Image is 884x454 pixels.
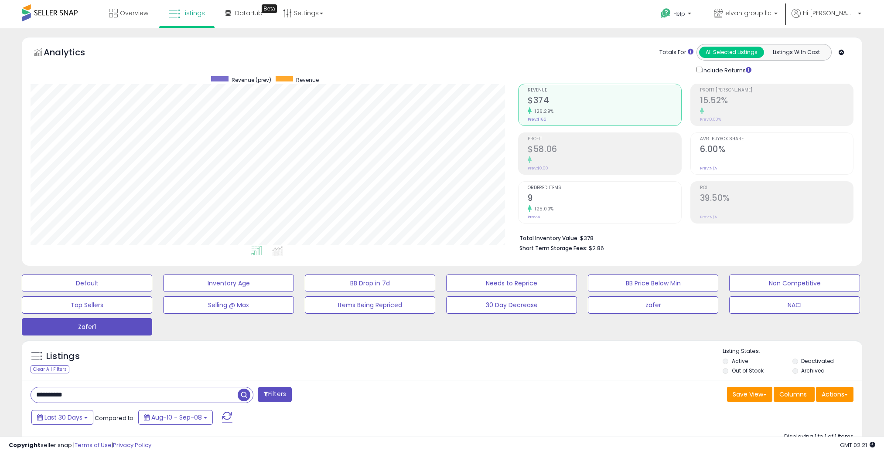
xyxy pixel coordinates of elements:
a: Help [654,1,700,28]
span: Profit [PERSON_NAME] [700,88,853,93]
label: Active [732,357,748,365]
button: Columns [774,387,815,402]
h2: $374 [528,95,681,107]
button: Inventory Age [163,274,294,292]
label: Archived [801,367,825,374]
span: DataHub [235,9,263,17]
span: Revenue [528,88,681,93]
span: Columns [779,390,807,399]
span: elvan group llc [725,9,771,17]
span: Help [673,10,685,17]
b: Short Term Storage Fees: [519,244,587,252]
small: 125.00% [532,206,554,212]
b: Total Inventory Value: [519,234,579,242]
button: Actions [816,387,853,402]
h2: 9 [528,193,681,205]
small: Prev: $0.00 [528,166,548,171]
button: zafer [588,296,718,314]
small: Prev: N/A [700,214,717,220]
button: Non Competitive [729,274,860,292]
button: Selling @ Max [163,296,294,314]
button: All Selected Listings [699,47,764,58]
h2: 6.00% [700,144,853,156]
button: Listings With Cost [764,47,829,58]
div: seller snap | | [9,441,151,450]
span: Last 30 Days [44,413,82,422]
div: Displaying 1 to 1 of 1 items [784,433,853,441]
span: Profit [528,137,681,142]
small: Prev: N/A [700,166,717,171]
h5: Analytics [44,46,102,61]
label: Deactivated [801,357,834,365]
p: Listing States: [723,347,862,356]
button: Last 30 Days [31,410,93,425]
h2: $58.06 [528,144,681,156]
span: Revenue (prev) [232,76,271,84]
button: Save View [727,387,772,402]
span: Avg. Buybox Share [700,137,853,142]
div: Clear All Filters [31,365,69,373]
button: Items Being Repriced [305,296,435,314]
button: Zafer1 [22,318,152,335]
small: 126.29% [532,108,554,115]
button: Filters [258,387,292,402]
a: Terms of Use [75,441,112,449]
button: NACI [729,296,860,314]
button: Default [22,274,152,292]
button: 30 Day Decrease [446,296,577,314]
small: Prev: 4 [528,214,540,220]
a: Privacy Policy [113,441,151,449]
span: Overview [120,9,148,17]
h2: 39.50% [700,193,853,205]
div: Include Returns [690,65,762,75]
button: Aug-10 - Sep-08 [138,410,213,425]
label: Out of Stock [732,367,764,374]
span: Listings [182,9,205,17]
span: Revenue [296,76,319,84]
h5: Listings [46,350,80,363]
strong: Copyright [9,441,41,449]
span: Aug-10 - Sep-08 [151,413,202,422]
h2: 15.52% [700,95,853,107]
span: $2.86 [589,244,604,252]
small: Prev: 0.00% [700,117,721,122]
small: Prev: $165 [528,117,546,122]
button: BB Drop in 7d [305,274,435,292]
span: Ordered Items [528,186,681,190]
div: Totals For [659,48,693,57]
span: 2025-10-10 02:21 GMT [840,441,875,449]
button: Top Sellers [22,296,152,314]
a: Hi [PERSON_NAME] [792,9,861,28]
button: BB Price Below Min [588,274,718,292]
li: $378 [519,232,847,243]
div: Tooltip anchor [262,4,277,13]
span: ROI [700,186,853,190]
span: Hi [PERSON_NAME] [803,9,855,17]
i: Get Help [660,8,671,19]
button: Needs to Reprice [446,274,577,292]
span: Compared to: [95,414,135,422]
